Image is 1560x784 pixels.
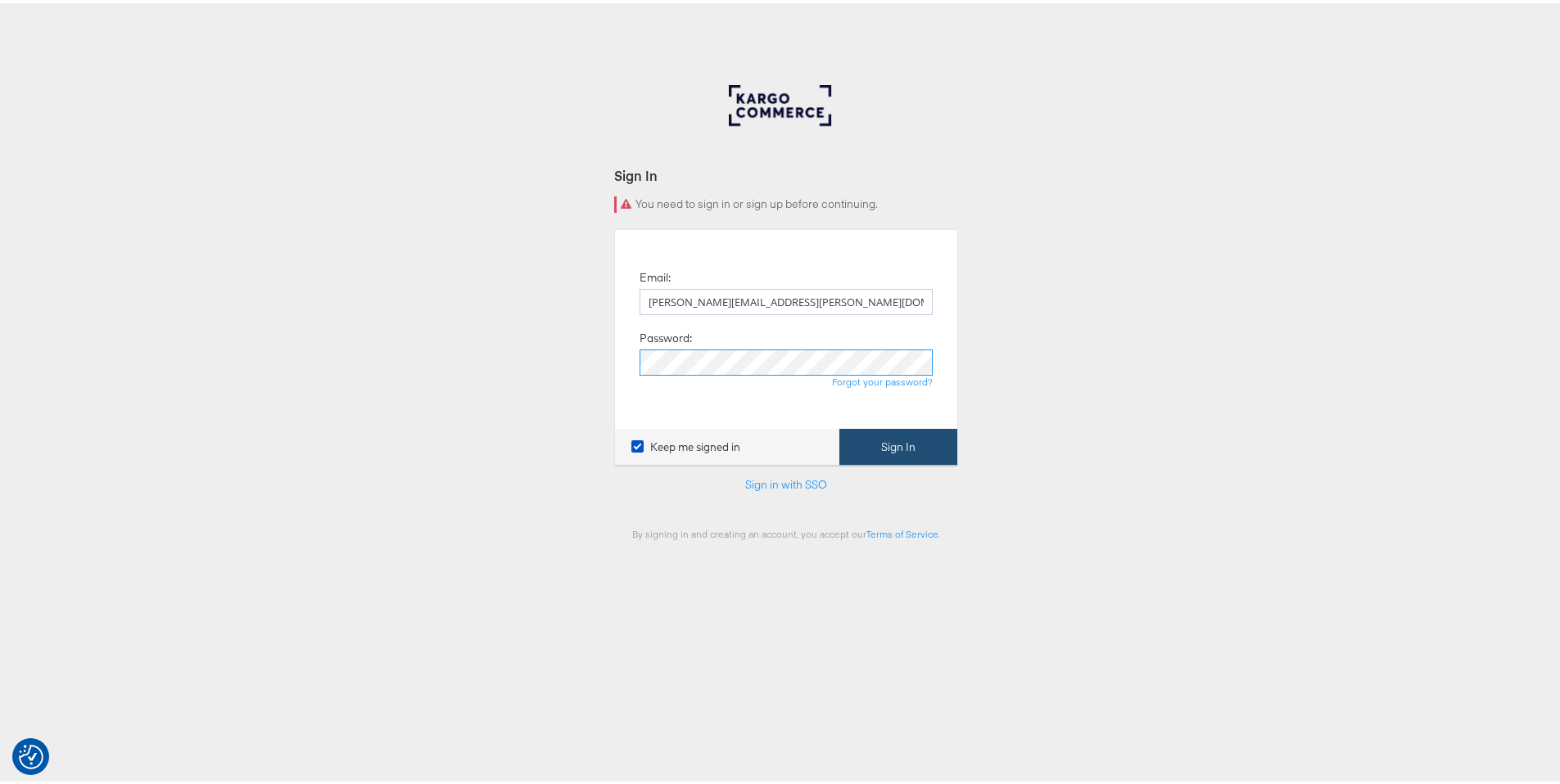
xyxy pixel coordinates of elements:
a: Terms of Service [866,525,938,537]
label: Keep me signed in [631,436,740,452]
button: Consent Preferences [19,741,43,766]
img: Revisit consent button [19,741,43,766]
a: Sign in with SSO [745,474,827,489]
div: Sign In [614,163,958,182]
div: You need to sign in or sign up before continuing. [614,193,958,210]
label: Email: [640,267,671,282]
input: Email [640,286,933,312]
a: Forgot your password? [832,372,933,385]
div: By signing in and creating an account, you accept our . [614,525,958,537]
button: Sign In [839,426,957,462]
label: Password: [640,327,692,343]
